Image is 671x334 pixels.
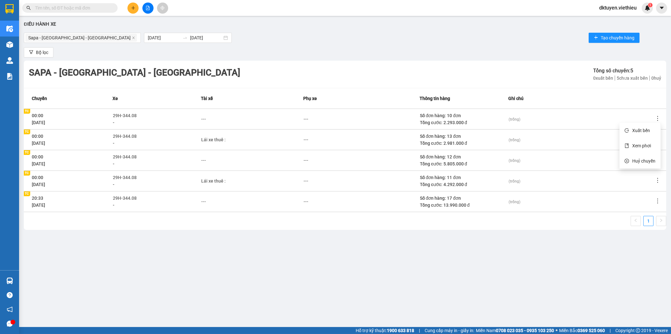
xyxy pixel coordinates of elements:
[420,160,508,167] div: Tổng cước: 5.805.000 đ
[656,216,666,226] li: Next Page
[654,198,661,204] span: more
[36,49,48,56] span: Bộ lọc
[7,292,13,298] span: question-circle
[113,196,137,201] span: 29H-344.08
[32,120,45,125] span: [DATE]
[32,182,45,187] span: [DATE]
[593,67,661,75] div: Tổng số chuyến: 5
[24,191,30,196] div: TC
[594,4,642,12] span: dktuyen.viethieu
[654,177,661,184] span: more
[496,328,554,333] strong: 0708 023 035 - 0935 103 250
[201,116,206,123] div: ---
[201,95,213,102] span: Tài xế
[509,179,520,184] span: (trống)
[24,47,53,57] button: filterBộ lọc
[654,157,661,163] span: more
[304,177,308,184] div: ---
[7,321,13,327] span: message
[593,76,615,81] span: 0 xuất bến
[589,33,640,43] button: plusTạo chuyến hàng
[201,177,226,184] div: Lái xe thuê :
[32,141,45,146] span: [DATE]
[113,154,137,159] span: 29H-344.08
[32,175,43,180] span: 00:00
[201,157,206,164] div: ---
[127,3,139,14] button: plus
[509,158,520,163] span: (trống)
[6,277,13,284] img: warehouse-icon
[420,174,508,181] div: Số đơn hàng: 11 đơn
[476,327,554,334] span: Miền Nam
[132,36,135,40] span: close
[631,216,641,226] button: left
[644,216,653,226] a: 1
[32,161,45,166] span: [DATE]
[113,182,114,187] span: -
[304,157,308,164] div: ---
[509,117,520,122] span: (trống)
[24,171,30,176] div: TC
[420,153,508,160] div: Số đơn hàng: 12 đơn
[304,198,308,205] div: ---
[6,41,13,48] img: warehouse-icon
[131,6,135,10] span: plus
[6,25,13,32] img: warehouse-icon
[157,3,168,14] button: aim
[32,95,47,102] span: Chuyến
[113,95,118,102] span: Xe
[304,136,308,143] div: ---
[182,35,188,40] span: swap-right
[113,203,114,208] span: -
[420,195,508,202] div: Số đơn hàng: 17 đơn
[32,154,43,159] span: 00:00
[508,95,524,102] span: Ghi chú
[594,35,598,40] span: plus
[32,203,45,208] span: [DATE]
[556,329,558,332] span: ⚪️
[29,50,33,55] span: filter
[636,328,640,333] span: copyright
[201,136,226,143] div: Lái xe thuê :
[113,120,114,125] span: -
[509,138,520,142] span: (trống)
[303,95,317,102] span: Phụ xe
[420,140,508,147] div: Tổng cước: 2.981.000 đ
[615,76,650,81] span: 5 chưa xuất bến
[142,3,154,14] button: file-add
[29,66,240,80] div: Sapa - [GEOGRAPHIC_DATA] - [GEOGRAPHIC_DATA]
[304,116,308,123] div: ---
[420,181,508,188] div: Tổng cước: 4.292.000 đ
[559,327,605,334] span: Miền Bắc
[24,109,30,114] div: TC
[387,328,414,333] strong: 1900 633 818
[32,113,43,118] span: 00:00
[420,95,450,102] span: Thông tin hàng
[24,130,30,134] div: TC
[610,327,611,334] span: |
[648,3,653,7] sup: 1
[631,216,641,226] li: Previous Page
[656,3,667,14] button: caret-down
[113,141,114,146] span: -
[6,73,13,80] img: solution-icon
[645,5,650,11] img: icon-new-feature
[634,218,638,222] span: left
[654,115,661,122] span: more
[6,57,13,64] img: warehouse-icon
[113,161,114,166] span: -
[24,21,666,28] div: Điều hành xe
[113,175,137,180] span: 29H-344.08
[578,328,605,333] strong: 0369 525 060
[659,218,663,222] span: right
[509,200,520,204] span: (trống)
[160,6,165,10] span: aim
[182,35,188,40] span: to
[420,119,508,126] div: Tổng cước: 2.293.000 đ
[25,34,137,42] span: Sapa - Lào Cai - Hà Nội
[601,34,634,41] span: Tạo chuyến hàng
[32,196,43,201] span: 20:33
[35,4,110,11] input: Tìm tên, số ĐT hoặc mã đơn
[7,306,13,312] span: notification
